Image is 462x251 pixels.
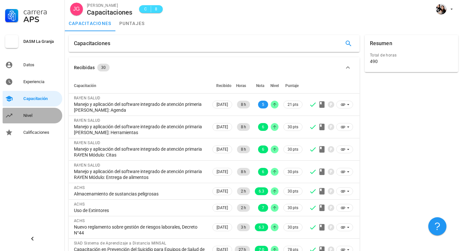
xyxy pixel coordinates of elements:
[288,205,298,211] span: 30 pts
[241,123,246,131] span: 8 h
[154,6,159,12] span: 8
[288,169,298,175] span: 30 pts
[370,35,392,52] div: Resumen
[217,188,228,195] span: [DATE]
[23,79,60,84] div: Experiencia
[101,64,106,71] span: 30
[236,83,246,88] span: Horas
[23,113,60,118] div: Nivel
[217,101,228,108] span: [DATE]
[436,4,446,14] div: avatar
[74,169,206,180] div: Manejo y aplicación del software integrado de atención primaria RAYEN Módulo: Entrega de alimentos
[74,146,206,158] div: Manejo y aplicación del software integrado de atención primaria RAYEN Módulo: Citas
[74,64,95,71] div: Recibidas
[74,241,166,245] span: SIAD Sistema de Aprendizaje a Distancia MINSAL
[74,207,206,213] div: Uso de Extintores
[259,223,264,231] span: 6.3
[216,83,231,88] span: Recibido
[23,96,60,101] div: Capacitación
[288,188,298,195] span: 30 pts
[285,83,299,88] span: Puntaje
[288,124,298,130] span: 30 pts
[74,96,100,100] span: RAYEN SALUD
[259,187,264,195] span: 6.3
[23,62,60,68] div: Datos
[74,191,206,197] div: Almacenamiento de sustancias peligrosas
[217,224,228,231] span: [DATE]
[23,39,60,44] div: DASM La Granja
[262,145,264,153] span: 6
[233,78,251,94] th: Horas
[69,57,360,78] button: Recibidas 30
[74,83,96,88] span: Capacitación
[370,58,378,64] div: 490
[262,101,264,108] span: 5
[288,101,298,108] span: 21 pts
[370,52,453,58] div: Total de horas
[269,78,280,94] th: Nivel
[74,163,100,168] span: RAYEN SALUD
[65,16,115,31] a: capacitaciones
[3,74,62,90] a: Experiencia
[241,223,246,231] span: 3 h
[251,78,269,94] th: Nota
[288,146,298,153] span: 30 pts
[73,3,80,16] span: JG
[217,146,228,153] span: [DATE]
[23,130,60,135] div: Calificaciones
[74,118,100,123] span: RAYEN SALUD
[74,141,100,145] span: RAYEN SALUD
[74,101,206,113] div: Manejo y aplicación del software integrado de atención primeria [PERSON_NAME]: Agenda
[217,168,228,175] span: [DATE]
[3,108,62,123] a: Nivel
[217,123,228,131] span: [DATE]
[270,83,279,88] span: Nivel
[262,123,264,131] span: 6
[241,187,246,195] span: 2 h
[70,3,83,16] div: avatar
[241,101,246,108] span: 8 h
[262,204,264,212] span: 7
[256,83,264,88] span: Nota
[74,185,85,190] span: ACHS
[74,224,206,236] div: Nuevo reglamento sobre gestión de riesgos laborales, Decreto N°44
[23,8,60,16] div: Carrera
[74,35,110,52] div: Capacitaciones
[143,6,148,12] span: C
[3,91,62,107] a: Capacitación
[241,145,246,153] span: 8 h
[74,202,85,207] span: ACHS
[280,78,304,94] th: Puntaje
[3,57,62,73] a: Datos
[87,9,133,16] div: Capacitaciones
[211,78,233,94] th: Recibido
[241,204,246,212] span: 2 h
[69,78,211,94] th: Capacitación
[74,124,206,135] div: Manejo y aplicación del software integrado de atención primaria [PERSON_NAME]: Herramientas
[217,204,228,211] span: [DATE]
[87,2,133,9] div: [PERSON_NAME]
[23,16,60,23] div: APS
[288,224,298,231] span: 30 pts
[241,168,246,176] span: 8 h
[74,219,85,223] span: ACHS
[262,168,264,176] span: 6
[115,16,149,31] a: puntajes
[3,125,62,140] a: Calificaciones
